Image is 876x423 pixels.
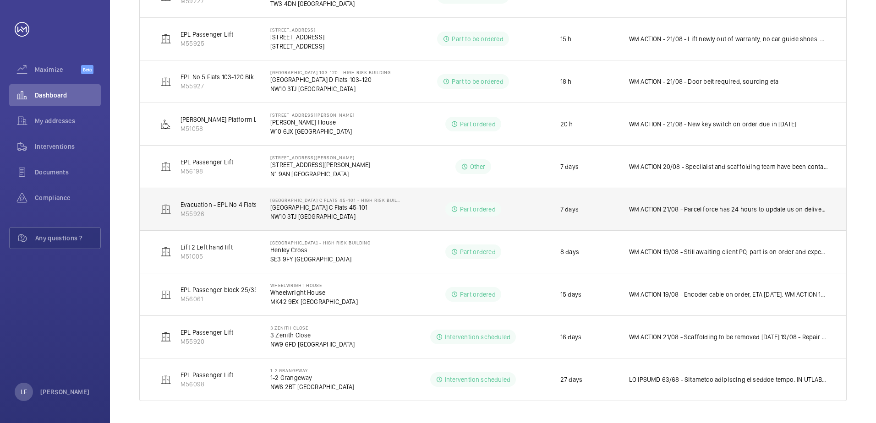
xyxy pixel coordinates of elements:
[270,27,324,33] p: [STREET_ADDRESS]
[270,297,358,306] p: MK42 9EX [GEOGRAPHIC_DATA]
[560,34,572,43] p: 15 h
[160,289,171,300] img: elevator.svg
[452,77,503,86] p: Part to be ordered
[629,205,828,214] p: WM ACTION 21/08 - Parcel force has 24 hours to update us on delivery will chase this morning 19/0...
[181,115,263,124] p: [PERSON_NAME] Platform Lift
[560,332,581,342] p: 16 days
[270,70,391,75] p: [GEOGRAPHIC_DATA] 103-120 - High Risk Building
[81,65,93,74] span: Beta
[270,203,400,212] p: [GEOGRAPHIC_DATA] C Flats 45-101
[40,387,90,396] p: [PERSON_NAME]
[560,77,572,86] p: 18 h
[470,162,486,171] p: Other
[181,167,233,176] p: M56198
[270,212,400,221] p: NW10 3TJ [GEOGRAPHIC_DATA]
[35,142,101,151] span: Interventions
[181,294,258,304] p: M56061
[560,290,581,299] p: 15 days
[560,205,579,214] p: 7 days
[181,337,233,346] p: M55920
[560,247,579,256] p: 8 days
[160,76,171,87] img: elevator.svg
[270,197,400,203] p: [GEOGRAPHIC_DATA] C Flats 45-101 - High Risk Building
[160,161,171,172] img: elevator.svg
[270,33,324,42] p: [STREET_ADDRESS]
[270,288,358,297] p: Wheelwright House
[629,162,828,171] p: WM ACTION 20/08 - Specilaist and scaffolding team have been contacted. [GEOGRAPHIC_DATA] 18/08 - ...
[270,160,370,169] p: [STREET_ADDRESS][PERSON_NAME]
[181,81,259,91] p: M55927
[629,34,828,43] p: WM ACTION - 21/08 - Lift newly out of warranty, no car guide shoes. Sourcing parts
[160,331,171,342] img: elevator.svg
[560,162,579,171] p: 7 days
[35,193,101,202] span: Compliance
[181,380,233,389] p: M56098
[270,155,370,160] p: [STREET_ADDRESS][PERSON_NAME]
[35,91,101,100] span: Dashboard
[270,382,355,391] p: NW6 2BT [GEOGRAPHIC_DATA]
[270,84,391,93] p: NW10 3TJ [GEOGRAPHIC_DATA]
[629,332,828,342] p: WM ACTION 21/08 - Scaffolding to be removed [DATE] 19/08 - Repair team to attend on the 20th. WM ...
[270,127,355,136] p: W10 6JX [GEOGRAPHIC_DATA]
[270,75,391,84] p: [GEOGRAPHIC_DATA] D Flats 103-120
[181,124,263,133] p: M51058
[560,119,573,129] p: 20 h
[270,340,355,349] p: NW9 6FD [GEOGRAPHIC_DATA]
[35,65,81,74] span: Maximize
[629,247,828,256] p: WM ACTION 19/08 - Still awaiting client PO, part is on order and expected to arrive with us on th...
[445,375,510,384] p: Intervention scheduled
[270,331,355,340] p: 3 Zenith Close
[270,240,371,245] p: [GEOGRAPHIC_DATA] - High Risk Building
[270,255,371,264] p: SE3 9FY [GEOGRAPHIC_DATA]
[629,119,796,129] p: WM ACTION - 21/08 - New key switch on order due in [DATE]
[160,204,171,215] img: elevator.svg
[629,290,828,299] p: WM ACTION 19/08 - Encoder cable on order, ETA [DATE]. WM ACTION 18/08 - New belt fitted, engineer...
[460,205,496,214] p: Part ordered
[160,119,171,130] img: platform_lift.svg
[270,169,370,179] p: N1 9AN [GEOGRAPHIC_DATA]
[270,368,355,373] p: 1-2 Grangeway
[35,116,101,125] span: My addresses
[270,373,355,382] p: 1-2 Grangeway
[560,375,582,384] p: 27 days
[21,387,27,396] p: LF
[629,77,778,86] p: WM ACTION - 21/08 - Door belt required, sourcing eta
[270,325,355,331] p: 3 Zenith Close
[460,247,496,256] p: Part ordered
[160,246,171,257] img: elevator.svg
[160,33,171,44] img: elevator.svg
[181,200,288,209] p: Evacuation - EPL No 4 Flats 45-101 R/h
[270,118,355,127] p: [PERSON_NAME] House
[270,42,324,51] p: [STREET_ADDRESS]
[181,72,259,81] p: EPL No 5 Flats 103-120 Blk D
[452,34,503,43] p: Part to be ordered
[160,374,171,385] img: elevator.svg
[445,332,510,342] p: Intervention scheduled
[181,370,233,380] p: EPL Passenger Lift
[181,157,233,167] p: EPL Passenger Lift
[629,375,828,384] p: LO IPSUMD 63/68 - Sitametco adipiscing el seddoe tempo. IN UTLABO 03/43 - Etdolorema aliqua en ad...
[181,285,258,294] p: EPL Passenger block 25/33
[181,39,233,48] p: M55925
[460,119,496,129] p: Part ordered
[35,168,101,177] span: Documents
[181,328,233,337] p: EPL Passenger Lift
[460,290,496,299] p: Part ordered
[35,233,100,243] span: Any questions ?
[181,30,233,39] p: EPL Passenger Lift
[181,209,288,218] p: M55926
[270,245,371,255] p: Henley Cross
[181,252,233,261] p: M51005
[181,243,233,252] p: Lift 2 Left hand lift
[270,282,358,288] p: Wheelwright House
[270,112,355,118] p: [STREET_ADDRESS][PERSON_NAME]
